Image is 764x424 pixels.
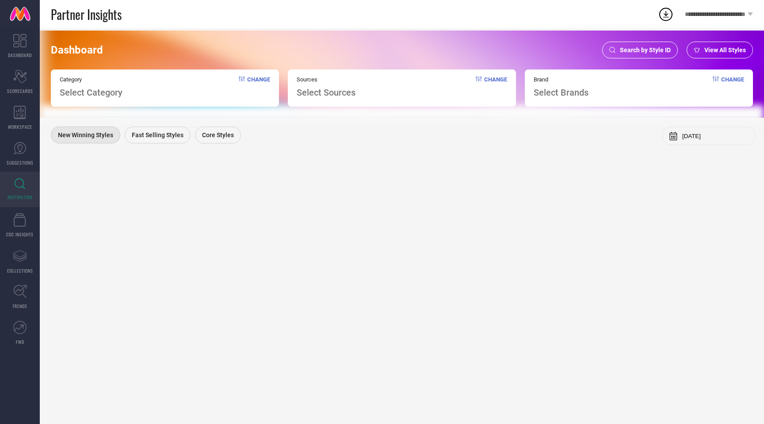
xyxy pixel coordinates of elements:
span: Change [721,76,744,98]
span: Sources [297,76,355,83]
span: COLLECTIONS [7,267,33,274]
div: Open download list [658,6,674,22]
span: View All Styles [704,46,746,54]
input: Select month [682,133,749,139]
span: SCORECARDS [7,88,33,94]
span: CDC INSIGHTS [6,231,34,238]
span: Fast Selling Styles [132,131,183,139]
span: FWD [16,339,24,345]
span: Select Sources [297,87,355,98]
span: Category [60,76,122,83]
span: SUGGESTIONS [7,159,34,166]
span: WORKSPACE [8,123,32,130]
span: Select Brands [534,87,588,98]
span: Brand [534,76,588,83]
span: Dashboard [51,44,103,56]
span: TRENDS [12,303,27,309]
span: Change [484,76,507,98]
span: INSPIRATION [8,194,32,200]
span: Core Styles [202,131,234,139]
span: Partner Insights [51,5,122,23]
span: DASHBOARD [8,52,32,58]
span: New Winning Styles [58,131,113,139]
span: Change [247,76,270,98]
span: Search by Style ID [620,46,671,54]
span: Select Category [60,87,122,98]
